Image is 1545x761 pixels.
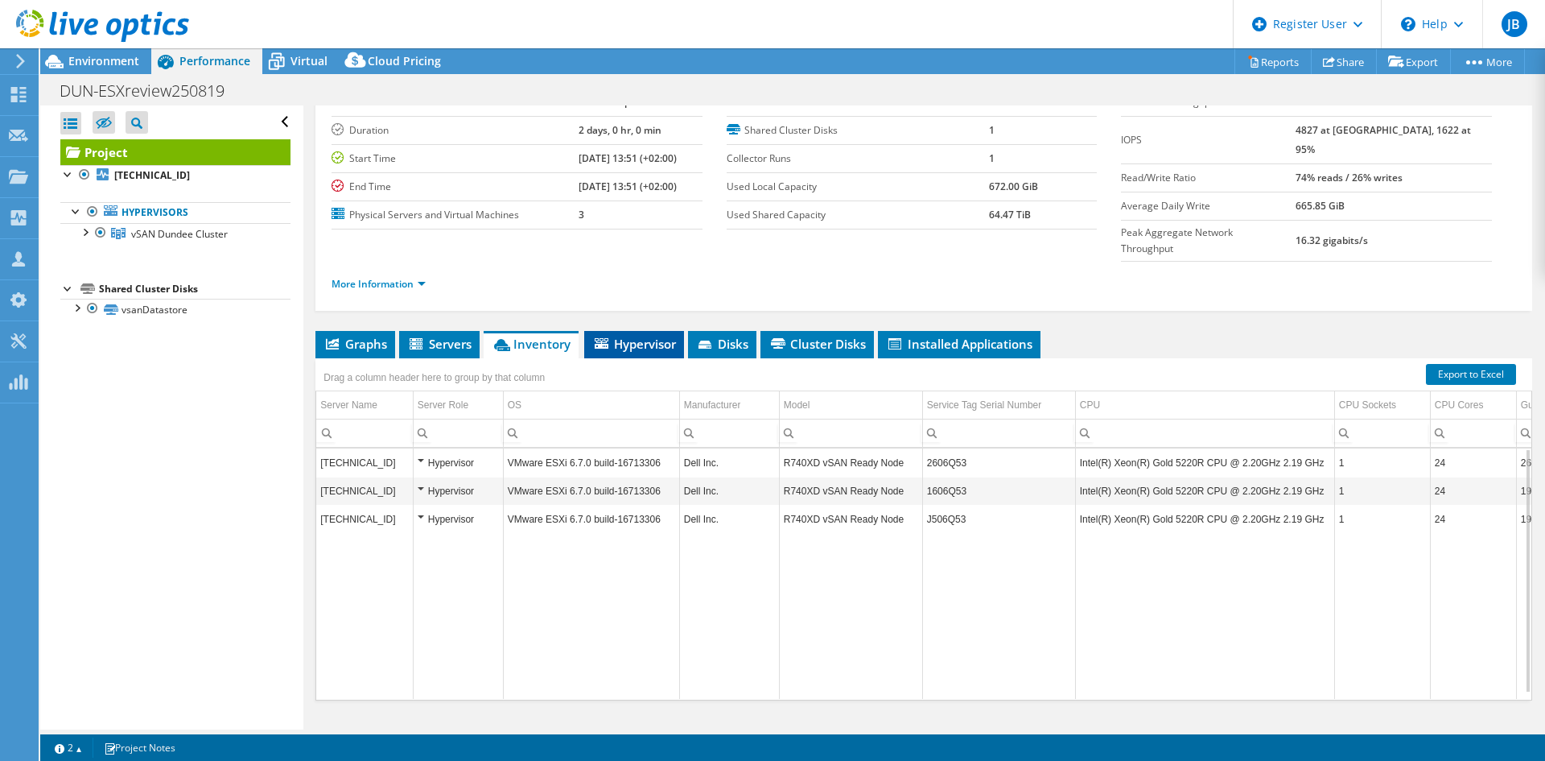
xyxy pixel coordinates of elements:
[1075,505,1334,533] td: Column CPU, Value Intel(R) Xeon(R) Gold 5220R CPU @ 2.20GHz 2.19 GHz
[1075,391,1334,420] td: CPU Column
[413,391,503,420] td: Server Role Column
[320,395,377,415] div: Server Name
[779,477,922,505] td: Column Model, Value R740XD vSAN Ready Node
[332,151,579,167] label: Start Time
[922,477,1075,505] td: Column Service Tag Serial Number, Value 1606Q53
[332,207,579,223] label: Physical Servers and Virtual Machines
[679,449,779,477] td: Column Manufacturer, Value Dell Inc.
[1430,391,1516,420] td: CPU Cores Column
[332,179,579,195] label: End Time
[922,419,1075,447] td: Column Service Tag Serial Number, Filter cell
[989,151,995,165] b: 1
[579,208,584,221] b: 3
[592,336,676,352] span: Hypervisor
[679,477,779,505] td: Column Manufacturer, Value Dell Inc.
[503,477,679,505] td: Column OS, Value VMware ESXi 6.7.0 build-16713306
[503,449,679,477] td: Column OS, Value VMware ESXi 6.7.0 build-16713306
[131,227,228,241] span: vSAN Dundee Cluster
[1121,198,1295,214] label: Average Daily Write
[418,482,499,501] div: Hypervisor
[60,139,290,165] a: Project
[1296,234,1368,247] b: 16.32 gigabits/s
[1401,17,1415,31] svg: \n
[927,395,1042,415] div: Service Tag Serial Number
[1080,395,1100,415] div: CPU
[1502,11,1527,37] span: JB
[503,419,679,447] td: Column OS, Filter cell
[579,123,661,137] b: 2 days, 0 hr, 0 min
[60,223,290,244] a: vSAN Dundee Cluster
[679,505,779,533] td: Column Manufacturer, Value Dell Inc.
[784,395,810,415] div: Model
[1296,171,1403,184] b: 74% reads / 26% writes
[114,168,190,182] b: [TECHNICAL_ID]
[922,449,1075,477] td: Column Service Tag Serial Number, Value 2606Q53
[60,165,290,186] a: [TECHNICAL_ID]
[779,449,922,477] td: Column Model, Value R740XD vSAN Ready Node
[579,151,677,165] b: [DATE] 13:51 (+02:00)
[1430,505,1516,533] td: Column CPU Cores, Value 24
[989,123,995,137] b: 1
[1450,49,1525,74] a: More
[989,180,1038,193] b: 672.00 GiB
[1334,477,1430,505] td: Column CPU Sockets, Value 1
[332,122,579,139] label: Duration
[1334,449,1430,477] td: Column CPU Sockets, Value 1
[922,391,1075,420] td: Service Tag Serial Number Column
[579,180,677,193] b: [DATE] 13:51 (+02:00)
[418,395,468,415] div: Server Role
[779,505,922,533] td: Column Model, Value R740XD vSAN Ready Node
[1435,395,1484,415] div: CPU Cores
[779,419,922,447] td: Column Model, Filter cell
[1426,364,1516,385] a: Export to Excel
[43,738,93,758] a: 2
[413,505,503,533] td: Column Server Role, Value Hypervisor
[99,279,290,299] div: Shared Cluster Disks
[508,395,521,415] div: OS
[1339,395,1396,415] div: CPU Sockets
[1234,49,1312,74] a: Reports
[418,453,499,473] div: Hypervisor
[407,336,472,352] span: Servers
[1296,199,1345,213] b: 665.85 GiB
[1376,49,1451,74] a: Export
[368,53,441,68] span: Cloud Pricing
[503,505,679,533] td: Column OS, Value VMware ESXi 6.7.0 build-16713306
[1430,449,1516,477] td: Column CPU Cores, Value 24
[1311,49,1377,74] a: Share
[1121,170,1295,186] label: Read/Write Ratio
[413,477,503,505] td: Column Server Role, Value Hypervisor
[1075,419,1334,447] td: Column CPU, Filter cell
[922,505,1075,533] td: Column Service Tag Serial Number, Value J506Q53
[1296,95,1353,109] b: 645.70 MB/s
[290,53,328,68] span: Virtual
[727,207,989,223] label: Used Shared Capacity
[1334,419,1430,447] td: Column CPU Sockets, Filter cell
[1430,477,1516,505] td: Column CPU Cores, Value 24
[332,277,426,291] a: More Information
[68,53,139,68] span: Environment
[727,122,989,139] label: Shared Cluster Disks
[52,82,249,100] h1: DUN-ESXreview250819
[413,449,503,477] td: Column Server Role, Value Hypervisor
[492,336,571,352] span: Inventory
[60,299,290,320] a: vsanDatastore
[727,179,989,195] label: Used Local Capacity
[1075,449,1334,477] td: Column CPU, Value Intel(R) Xeon(R) Gold 5220R CPU @ 2.20GHz 2.19 GHz
[1334,391,1430,420] td: CPU Sockets Column
[418,510,499,529] div: Hypervisor
[684,395,741,415] div: Manufacturer
[323,336,387,352] span: Graphs
[1296,123,1471,156] b: 4827 at [GEOGRAPHIC_DATA], 1622 at 95%
[316,419,413,447] td: Column Server Name, Filter cell
[989,208,1031,221] b: 64.47 TiB
[1121,225,1295,257] label: Peak Aggregate Network Throughput
[1075,477,1334,505] td: Column CPU, Value Intel(R) Xeon(R) Gold 5220R CPU @ 2.20GHz 2.19 GHz
[316,449,413,477] td: Column Server Name, Value 10.156.2.137
[413,419,503,447] td: Column Server Role, Filter cell
[316,477,413,505] td: Column Server Name, Value 10.156.2.136
[696,336,748,352] span: Disks
[779,391,922,420] td: Model Column
[316,391,413,420] td: Server Name Column
[503,391,679,420] td: OS Column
